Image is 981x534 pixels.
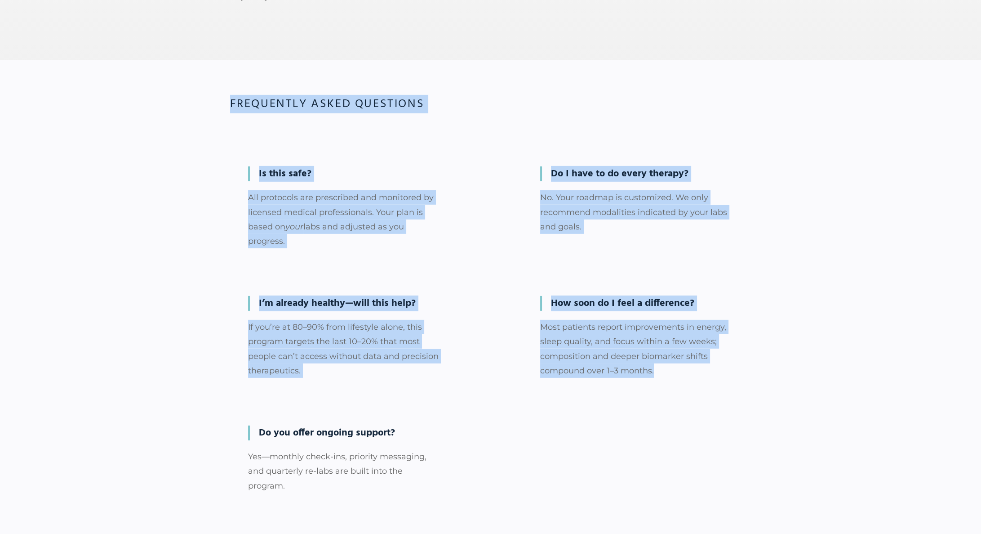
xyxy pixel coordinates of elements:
[540,190,733,234] p: No. Your roadmap is customized. We only recommend modalities indicated by your labs and goals.
[551,296,694,311] strong: How soon do I feel a difference?
[259,166,311,182] strong: Is this safe?
[259,296,416,311] strong: I’m already healthy—will this help?
[551,166,688,182] strong: Do I have to do every therapy?
[248,320,441,378] p: If you’re at 80–90% from lifestyle alone, this program targets the last 10–20% that most people c...
[540,320,733,378] p: Most patients report improvements in energy, sleep quality, and focus within a few weeks; composi...
[259,425,395,441] strong: Do you offer ongoing support?
[248,190,441,249] p: All protocols are prescribed and monitored by licensed medical professionals. Your plan is based ...
[285,222,303,232] em: your
[248,449,441,493] p: Yes—monthly check-ins, priority messaging, and quarterly re-labs are built into the program.
[230,96,751,112] h3: Frequently Asked Questions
